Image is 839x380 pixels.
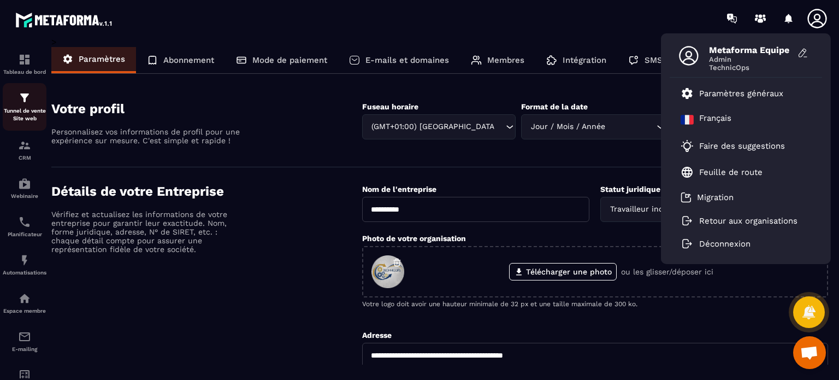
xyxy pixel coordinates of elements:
[600,185,660,194] label: Statut juridique
[645,55,753,65] p: SMS / Emails / Webinaires
[3,107,46,122] p: Tunnel de vente Site web
[3,284,46,322] a: automationsautomationsEspace membre
[18,177,31,190] img: automations
[528,121,607,133] span: Jour / Mois / Année
[681,192,734,203] a: Migration
[51,210,243,254] p: Vérifiez et actualisez les informations de votre entreprise pour garantir leur exactitude. Nom, f...
[362,331,392,340] label: Adresse
[699,113,731,126] p: Français
[18,330,31,343] img: email
[18,292,31,305] img: automations
[681,166,763,179] a: Feuille de route
[3,169,46,207] a: automationsautomationsWebinaire
[51,101,362,116] h4: Votre profil
[3,346,46,352] p: E-mailing
[699,89,783,98] p: Paramètres généraux
[607,121,654,133] input: Search for option
[18,91,31,104] img: formation
[3,308,46,314] p: Espace membre
[793,336,826,369] div: Ouvrir le chat
[18,215,31,229] img: scheduler
[15,10,114,30] img: logo
[362,114,516,139] div: Search for option
[563,55,606,65] p: Intégration
[362,234,466,243] label: Photo de votre organisation
[709,55,791,63] span: Admin
[18,53,31,66] img: formation
[521,102,588,111] label: Format de la date
[699,167,763,177] p: Feuille de route
[362,300,828,308] p: Votre logo doit avoir une hauteur minimale de 32 px et une taille maximale de 300 ko.
[709,45,791,55] span: Metaforma Equipe
[600,197,828,222] div: Search for option
[18,254,31,267] img: automations
[621,267,713,276] p: ou les glisser/déposer ici
[509,263,617,280] label: Télécharger une photo
[3,69,46,75] p: Tableau de bord
[607,203,702,215] span: Travailleur indépendant
[18,139,31,152] img: formation
[699,216,797,226] p: Retour aux organisations
[521,114,672,139] div: Search for option
[3,245,46,284] a: automationsautomationsAutomatisations
[3,322,46,360] a: emailemailE-mailing
[3,193,46,199] p: Webinaire
[709,63,791,72] span: TechnicOps
[487,55,524,65] p: Membres
[362,102,418,111] label: Fuseau horaire
[3,231,46,237] p: Planificateur
[3,45,46,83] a: formationformationTableau de bord
[369,121,495,133] span: (GMT+01:00) [GEOGRAPHIC_DATA]
[697,192,734,202] p: Migration
[3,83,46,131] a: formationformationTunnel de vente Site web
[3,207,46,245] a: schedulerschedulerPlanificateur
[163,55,214,65] p: Abonnement
[365,55,449,65] p: E-mails et domaines
[681,216,797,226] a: Retour aux organisations
[699,141,785,151] p: Faire des suggestions
[79,54,125,64] p: Paramètres
[252,55,327,65] p: Mode de paiement
[3,155,46,161] p: CRM
[3,131,46,169] a: formationformationCRM
[3,270,46,276] p: Automatisations
[495,121,503,133] input: Search for option
[51,127,243,145] p: Personnalisez vos informations de profil pour une expérience sur mesure. C'est simple et rapide !
[681,139,797,153] a: Faire des suggestions
[51,184,362,199] h4: Détails de votre Entreprise
[699,239,751,249] p: Déconnexion
[362,185,436,194] label: Nom de l'entreprise
[681,87,783,100] a: Paramètres généraux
